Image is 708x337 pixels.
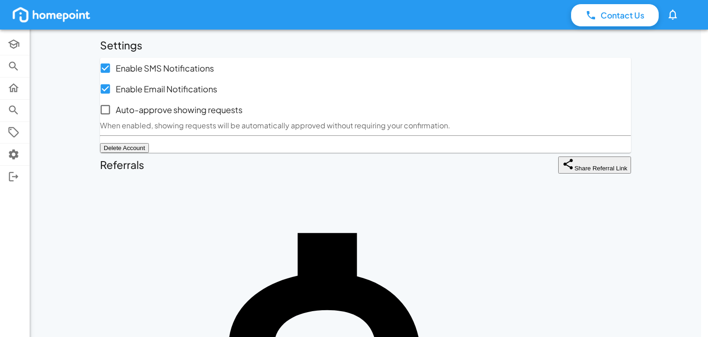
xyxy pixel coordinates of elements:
[100,120,450,131] p: When enabled, showing requests will be automatically approved without requiring your confirmation.
[100,156,144,174] h6: Referrals
[558,156,631,174] button: Share Referral Link
[116,62,214,74] span: Enable SMS Notifications
[100,37,142,54] h6: Settings
[100,143,149,153] button: Delete Account
[116,83,217,95] span: Enable Email Notifications
[116,103,242,116] span: Auto-approve showing requests
[11,6,92,24] img: homepoint_logo_white.png
[601,9,644,21] p: Contact Us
